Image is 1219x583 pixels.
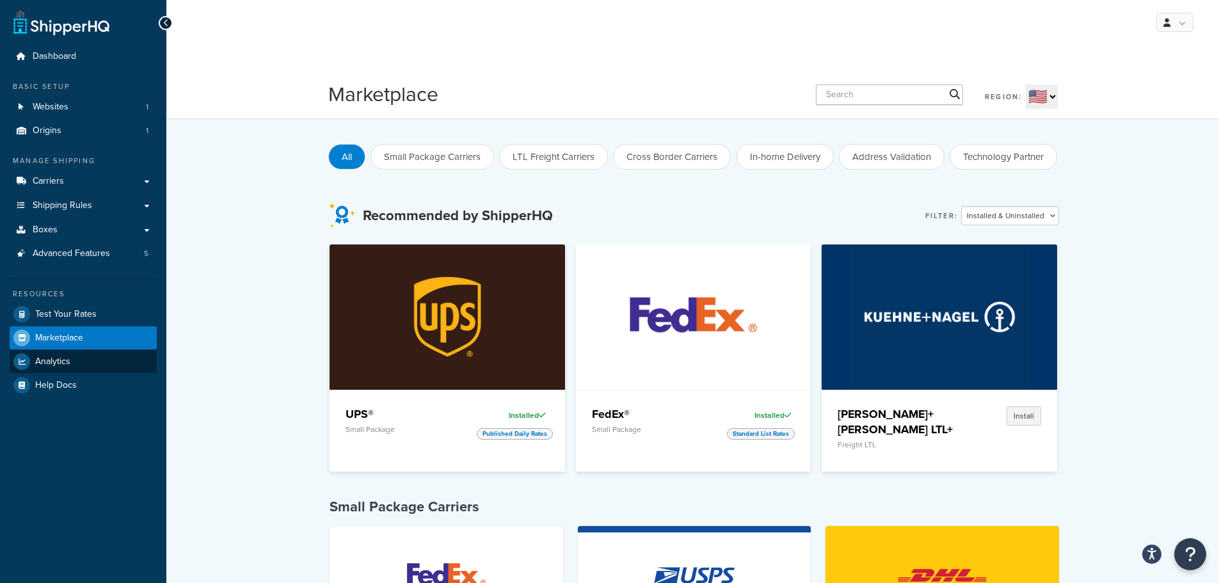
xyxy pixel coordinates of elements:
a: UPS®UPS®Small PackageInstalledPublished Daily Rates [330,244,565,472]
h1: Marketplace [328,80,438,109]
span: Websites [33,102,68,113]
a: Test Your Rates [10,303,157,326]
label: Region: [985,88,1022,106]
button: Address Validation [839,144,944,170]
a: Origins1 [10,119,157,143]
button: LTL Freight Carriers [499,144,608,170]
input: Search [816,84,963,105]
p: Small Package [592,425,713,434]
span: Help Docs [35,380,77,391]
span: Analytics [35,356,70,367]
a: Kuehne+Nagel LTL+[PERSON_NAME]+[PERSON_NAME] LTL+Freight LTLInstall [822,244,1057,472]
h3: Recommended by ShipperHQ [363,208,553,223]
h4: FedEx® [592,406,713,422]
button: Open Resource Center [1174,538,1206,570]
span: 5 [144,248,148,259]
div: Installed [722,406,795,424]
button: Technology Partner [950,144,1057,170]
a: Marketplace [10,326,157,349]
li: Advanced Features [10,242,157,266]
span: Shipping Rules [33,200,92,211]
a: Help Docs [10,374,157,397]
h4: Small Package Carriers [330,497,1059,516]
label: Filter: [925,207,958,225]
span: 1 [146,125,148,136]
span: 1 [146,102,148,113]
a: Boxes [10,218,157,242]
li: Origins [10,119,157,143]
span: Published Daily Rates [477,428,553,440]
a: Dashboard [10,45,157,68]
img: Kuehne+Nagel LTL+ [849,244,1030,389]
span: Test Your Rates [35,309,97,320]
span: Advanced Features [33,248,110,259]
div: Resources [10,289,157,299]
span: Dashboard [33,51,76,62]
a: FedEx®FedEx®Small PackageInstalledStandard List Rates [576,244,811,472]
span: Standard List Rates [727,428,795,440]
div: Basic Setup [10,81,157,92]
h4: UPS® [346,406,467,422]
a: Carriers [10,170,157,193]
img: FedEx® [603,244,784,389]
a: Shipping Rules [10,194,157,218]
div: Manage Shipping [10,156,157,166]
p: Freight LTL [838,440,959,449]
button: Cross Border Carriers [613,144,731,170]
button: Small Package Carriers [370,144,494,170]
button: All [328,144,365,170]
button: Install [1007,406,1041,426]
a: Advanced Features5 [10,242,157,266]
span: Marketplace [35,333,83,344]
span: Origins [33,125,61,136]
button: In-home Delivery [737,144,834,170]
span: Carriers [33,176,64,187]
a: Websites1 [10,95,157,119]
li: Websites [10,95,157,119]
img: UPS® [357,244,538,389]
a: Analytics [10,350,157,373]
div: Installed [477,406,549,424]
span: Boxes [33,225,58,236]
h4: [PERSON_NAME]+[PERSON_NAME] LTL+ [838,406,959,437]
p: Small Package [346,425,467,434]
